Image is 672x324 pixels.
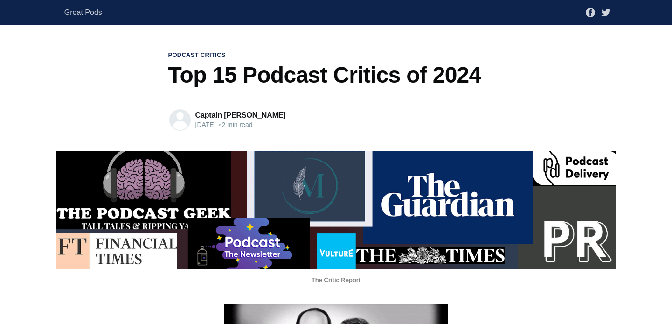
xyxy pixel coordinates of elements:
[586,8,595,16] a: Facebook
[217,121,252,128] span: 2 min read
[195,121,216,128] time: [DATE]
[195,111,286,119] a: Captain [PERSON_NAME]
[168,62,504,88] h1: Top 15 Podcast Critics of 2024
[168,51,226,59] a: podcast critics
[56,269,616,284] figcaption: The Critic Report
[218,121,221,129] span: •
[56,151,616,269] img: The Publications
[64,4,102,21] a: Great Pods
